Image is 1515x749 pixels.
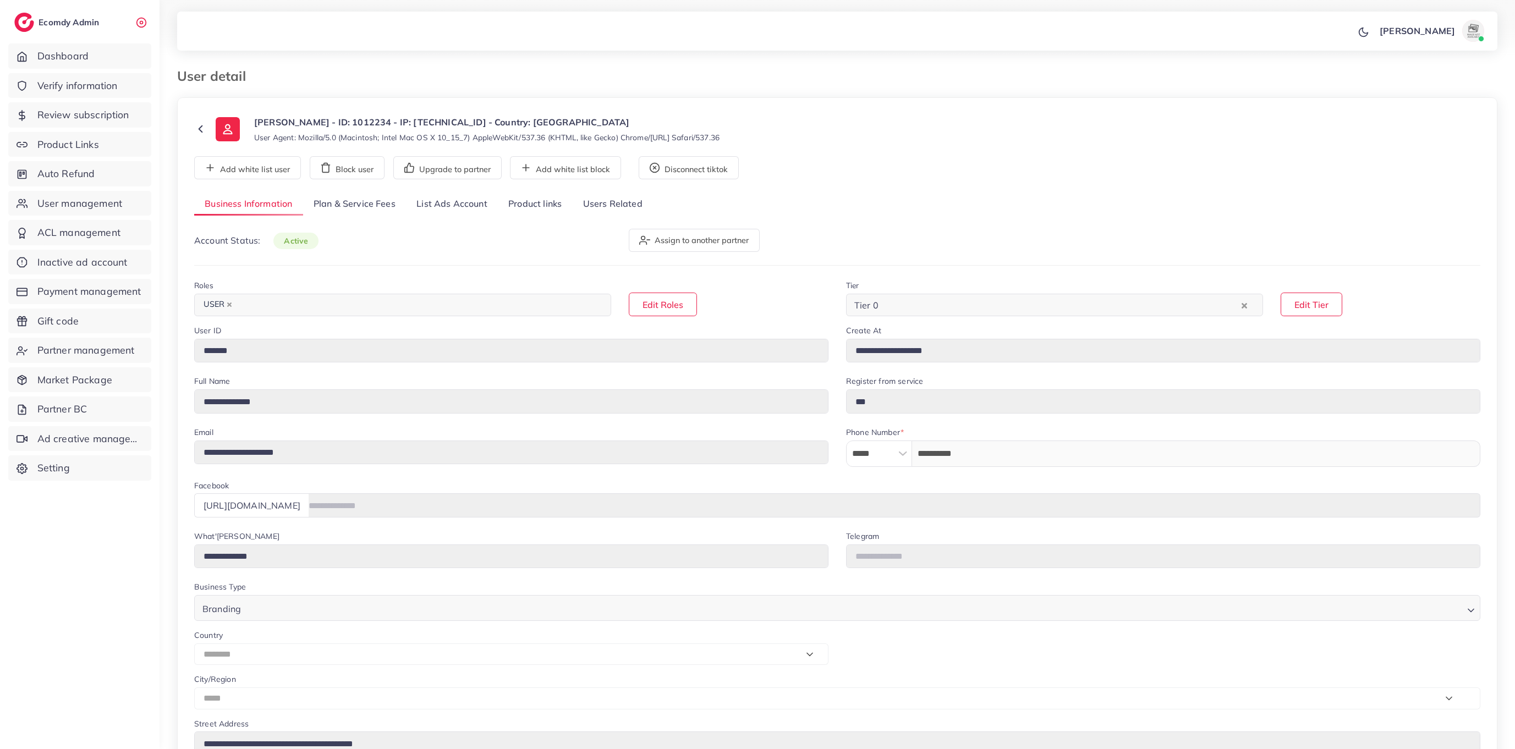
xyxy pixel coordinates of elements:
span: Product Links [37,137,99,152]
button: Add white list user [194,156,301,179]
button: Block user [310,156,385,179]
a: ACL management [8,220,151,245]
img: ic-user-info.36bf1079.svg [216,117,240,141]
a: Review subscription [8,102,151,128]
button: Upgrade to partner [393,156,502,179]
span: Dashboard [37,49,89,63]
a: Dashboard [8,43,151,69]
button: Edit Tier [1281,293,1342,316]
label: City/Region [194,674,236,685]
label: Country [194,630,223,641]
input: Search for option [238,296,597,313]
a: Gift code [8,309,151,334]
span: Partner management [37,343,135,357]
label: User ID [194,325,221,336]
span: Payment management [37,284,141,299]
span: User management [37,196,122,211]
a: Auto Refund [8,161,151,186]
a: Product Links [8,132,151,157]
a: Market Package [8,367,151,393]
label: Full Name [194,376,230,387]
a: Product links [498,192,572,216]
a: Partner management [8,338,151,363]
span: Setting [37,461,70,475]
a: Partner BC [8,396,151,422]
span: Partner BC [37,402,87,416]
h2: Ecomdy Admin [39,17,102,27]
span: Branding [200,601,243,617]
label: Telegram [846,531,879,542]
span: ACL management [37,225,120,240]
a: Ad creative management [8,426,151,451]
button: Add white list block [510,156,621,179]
p: Account Status: [194,234,319,247]
span: Auto Refund [37,167,95,181]
span: Market Package [37,373,112,387]
label: Facebook [194,480,229,491]
a: Plan & Service Fees [303,192,406,216]
label: Business Type [194,581,246,592]
img: avatar [1462,20,1484,42]
a: Business Information [194,192,303,216]
input: Search for option [244,598,1463,617]
p: [PERSON_NAME] - ID: 1012234 - IP: [TECHNICAL_ID] - Country: [GEOGRAPHIC_DATA] [254,115,720,129]
label: Create At [846,325,881,336]
a: User management [8,191,151,216]
label: What'[PERSON_NAME] [194,531,279,542]
small: User Agent: Mozilla/5.0 (Macintosh; Intel Mac OS X 10_15_7) AppleWebKit/537.36 (KHTML, like Gecko... [254,132,720,143]
input: Search for option [882,296,1239,313]
div: Search for option [194,595,1480,621]
a: List Ads Account [406,192,498,216]
button: Clear Selected [1242,299,1247,311]
div: [URL][DOMAIN_NAME] [194,493,309,517]
img: logo [14,13,34,32]
label: Tier [846,280,859,291]
span: active [273,233,319,249]
label: Register from service [846,376,923,387]
button: Deselect USER [227,302,232,307]
a: Inactive ad account [8,250,151,275]
span: Inactive ad account [37,255,128,269]
a: Verify information [8,73,151,98]
a: logoEcomdy Admin [14,13,102,32]
span: Verify information [37,79,118,93]
h3: User detail [177,68,255,84]
span: USER [199,297,237,312]
div: Search for option [194,294,611,316]
span: Gift code [37,314,79,328]
p: [PERSON_NAME] [1380,24,1455,37]
label: Roles [194,280,213,291]
span: Tier 0 [852,297,881,313]
span: Ad creative management [37,432,143,446]
a: Setting [8,455,151,481]
a: Payment management [8,279,151,304]
div: Search for option [846,294,1263,316]
span: Review subscription [37,108,129,122]
label: Email [194,427,213,438]
button: Assign to another partner [629,229,760,252]
label: Street Address [194,718,249,729]
button: Disconnect tiktok [639,156,739,179]
a: Users Related [572,192,652,216]
a: [PERSON_NAME]avatar [1374,20,1489,42]
label: Phone Number [846,427,904,438]
button: Edit Roles [629,293,697,316]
